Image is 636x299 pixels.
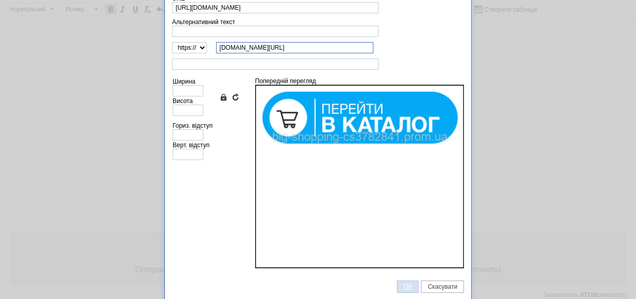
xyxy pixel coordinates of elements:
label: Гориз. відступ [173,122,213,129]
a: Скасувати [421,281,464,293]
span: ОК [397,283,418,290]
em: Доставка и оплата: [278,228,357,237]
label: Висота [173,97,193,105]
a: ОК [397,281,418,293]
label: Ширина [173,78,195,85]
span: Скасувати [421,283,463,290]
label: Альтернативний текст [172,18,235,26]
a: Зберегти пропорції [219,93,227,101]
a: Очистити поля розмірів [231,93,240,101]
em: Отправляем товар по всей [GEOGRAPHIC_DATA] службой [GEOGRAPHIC_DATA] и Укрпочты [135,246,501,254]
em: (Наложенным платежом) [269,264,368,272]
div: Попередній перегляд [255,77,463,268]
label: Верт. відступ [173,142,209,149]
